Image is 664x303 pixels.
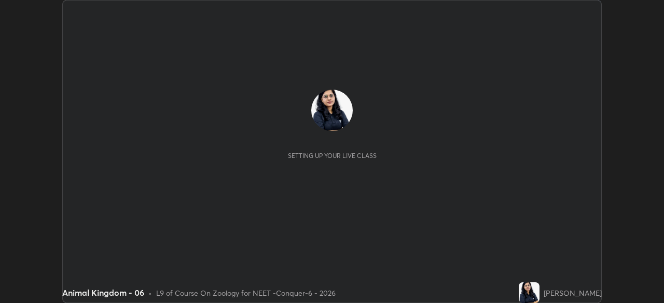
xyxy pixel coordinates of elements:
img: c5c1c0953fab4165a3d8556d5a9fe923.jpg [519,282,539,303]
img: c5c1c0953fab4165a3d8556d5a9fe923.jpg [311,90,353,131]
div: Animal Kingdom - 06 [62,286,144,299]
div: L9 of Course On Zoology for NEET -Conquer-6 - 2026 [156,287,336,298]
div: Setting up your live class [288,152,377,160]
div: [PERSON_NAME] [544,287,602,298]
div: • [148,287,152,298]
